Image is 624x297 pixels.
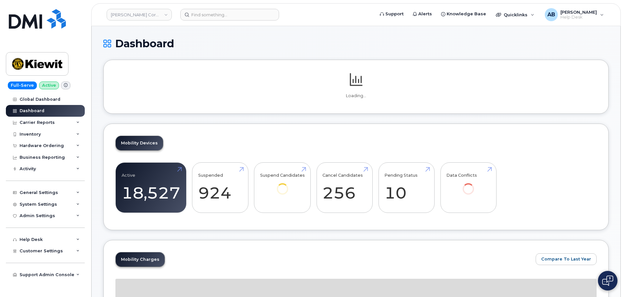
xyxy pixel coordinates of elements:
a: Cancel Candidates 256 [322,166,366,209]
p: Loading... [115,93,597,99]
a: Mobility Charges [116,252,165,267]
a: Active 18,527 [122,166,180,209]
a: Mobility Devices [116,136,163,150]
a: Suspend Candidates [260,166,305,204]
img: Open chat [602,275,613,286]
button: Compare To Last Year [536,253,597,265]
h1: Dashboard [103,38,609,49]
a: Data Conflicts [446,166,490,204]
span: Compare To Last Year [541,256,591,262]
a: Suspended 924 [198,166,242,209]
a: Pending Status 10 [384,166,428,209]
